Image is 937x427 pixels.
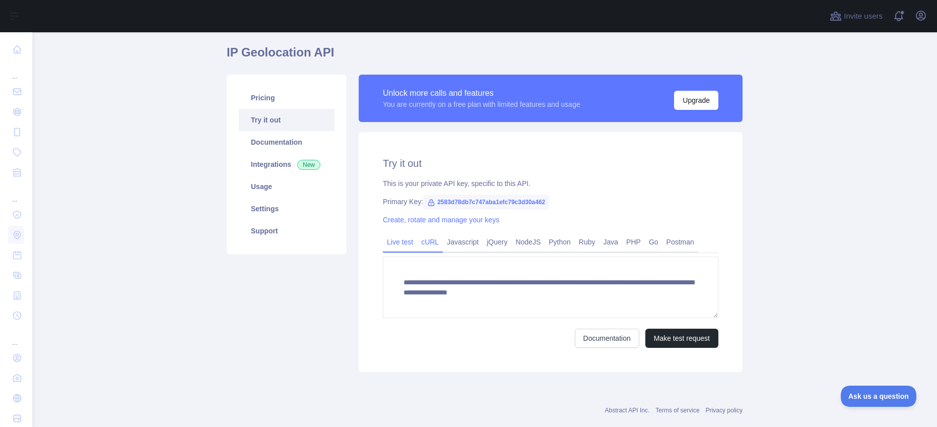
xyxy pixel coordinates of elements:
[239,175,334,198] a: Usage
[383,99,580,109] div: You are currently on a free plan with limited features and usage
[239,198,334,220] a: Settings
[383,197,718,207] div: Primary Key:
[8,184,24,204] div: ...
[828,8,885,24] button: Invite users
[383,178,718,189] div: This is your private API key, specific to this API.
[8,60,24,81] div: ...
[844,11,883,22] span: Invite users
[297,160,320,170] span: New
[239,131,334,153] a: Documentation
[599,234,623,250] a: Java
[239,220,334,242] a: Support
[383,87,580,99] div: Unlock more calls and features
[417,234,443,250] a: cURL
[383,234,417,250] a: Live test
[674,91,718,110] button: Upgrade
[575,329,639,348] a: Documentation
[383,156,718,170] h2: Try it out
[8,327,24,347] div: ...
[645,234,662,250] a: Go
[841,386,917,407] iframe: Toggle Customer Support
[545,234,575,250] a: Python
[622,234,645,250] a: PHP
[662,234,698,250] a: Postman
[239,153,334,175] a: Integrations New
[575,234,599,250] a: Ruby
[423,195,549,210] span: 2583d78db7c747aba1efc79c3d30a462
[655,407,699,414] a: Terms of service
[483,234,511,250] a: jQuery
[645,329,718,348] button: Make test request
[605,407,650,414] a: Abstract API Inc.
[239,87,334,109] a: Pricing
[706,407,743,414] a: Privacy policy
[443,234,483,250] a: Javascript
[383,216,499,224] a: Create, rotate and manage your keys
[239,109,334,131] a: Try it out
[227,44,743,69] h1: IP Geolocation API
[511,234,545,250] a: NodeJS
